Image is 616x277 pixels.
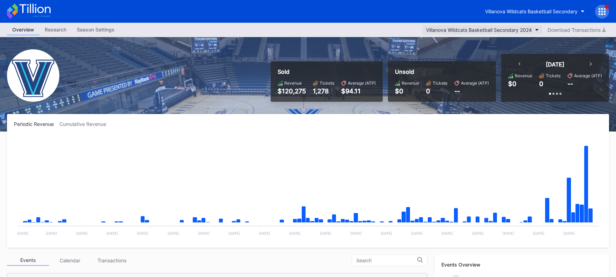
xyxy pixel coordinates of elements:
[515,73,532,78] div: Revenue
[574,73,602,78] div: Average (ATP)
[289,231,301,235] text: [DATE]
[426,87,447,95] div: 0
[313,87,334,95] div: 1,278
[539,80,543,87] div: 0
[341,87,376,95] div: $94.11
[49,255,91,266] div: Calendar
[426,27,532,33] div: Villanova Wildcats Basketball Secondary 2024
[480,5,590,18] button: Villanova Wildcats Basketball Secondary
[7,255,49,266] div: Events
[278,87,306,95] div: $120,275
[168,231,179,235] text: [DATE]
[72,24,120,35] a: Season Settings
[546,61,564,68] div: [DATE]
[137,231,148,235] text: [DATE]
[356,258,417,263] input: Search
[533,231,544,235] text: [DATE]
[411,231,423,235] text: [DATE]
[563,231,575,235] text: [DATE]
[259,231,270,235] text: [DATE]
[59,121,112,127] div: Cumulative Revenue
[548,27,606,33] div: Download Transactions
[7,24,39,35] a: Overview
[395,87,419,95] div: $0
[320,231,331,235] text: [DATE]
[461,80,489,86] div: Average (ATP)
[107,231,118,235] text: [DATE]
[544,25,609,35] button: Download Transactions
[567,80,573,87] div: --
[284,80,302,86] div: Revenue
[472,231,484,235] text: [DATE]
[485,8,578,14] div: Villanova Wildcats Basketball Secondary
[350,231,362,235] text: [DATE]
[91,255,133,266] div: Transactions
[46,231,57,235] text: [DATE]
[228,231,240,235] text: [DATE]
[441,231,453,235] text: [DATE]
[546,73,560,78] div: Tickets
[508,80,516,87] div: $0
[320,80,334,86] div: Tickets
[423,25,542,35] button: Villanova Wildcats Basketball Secondary 2024
[278,68,376,75] div: Sold
[503,231,514,235] text: [DATE]
[441,262,602,268] div: Events Overview
[39,24,72,35] a: Research
[395,68,489,75] div: Unsold
[14,136,602,241] svg: Chart title
[402,80,419,86] div: Revenue
[17,231,29,235] text: [DATE]
[381,231,392,235] text: [DATE]
[433,80,447,86] div: Tickets
[7,49,59,102] img: Villanova.png
[14,121,59,127] div: Periodic Revenue
[454,87,489,95] div: --
[348,80,376,86] div: Average (ATP)
[76,231,88,235] text: [DATE]
[198,231,210,235] text: [DATE]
